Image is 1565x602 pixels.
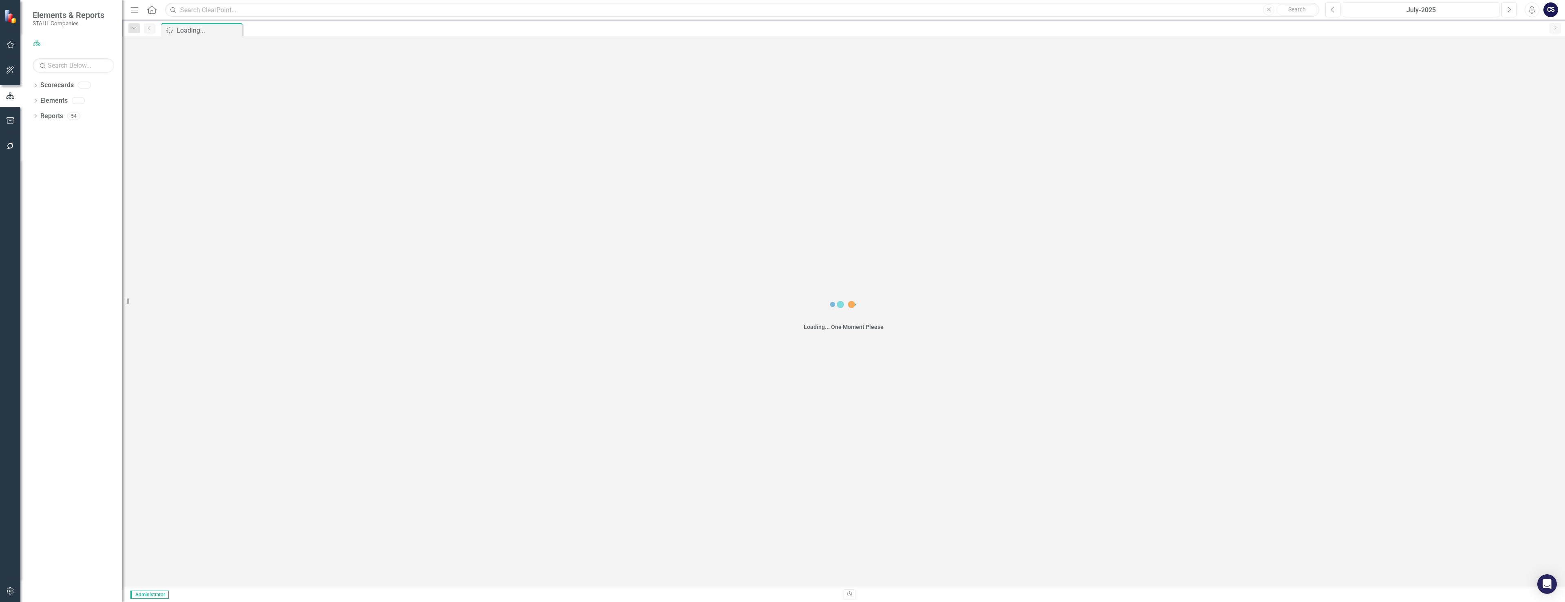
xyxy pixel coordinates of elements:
[1346,5,1497,15] div: July-2025
[1343,2,1499,17] button: July-2025
[40,112,63,121] a: Reports
[1288,6,1306,13] span: Search
[40,96,68,106] a: Elements
[33,20,104,26] small: STAHL Companies
[1537,574,1557,594] div: Open Intercom Messenger
[1276,4,1317,15] button: Search
[165,3,1319,17] input: Search ClearPoint...
[33,58,114,73] input: Search Below...
[176,25,240,35] div: Loading...
[40,81,74,90] a: Scorecards
[804,323,884,331] div: Loading... One Moment Please
[4,9,18,23] img: ClearPoint Strategy
[67,112,80,119] div: 54
[130,591,169,599] span: Administrator
[1543,2,1558,17] button: CS
[33,10,104,20] span: Elements & Reports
